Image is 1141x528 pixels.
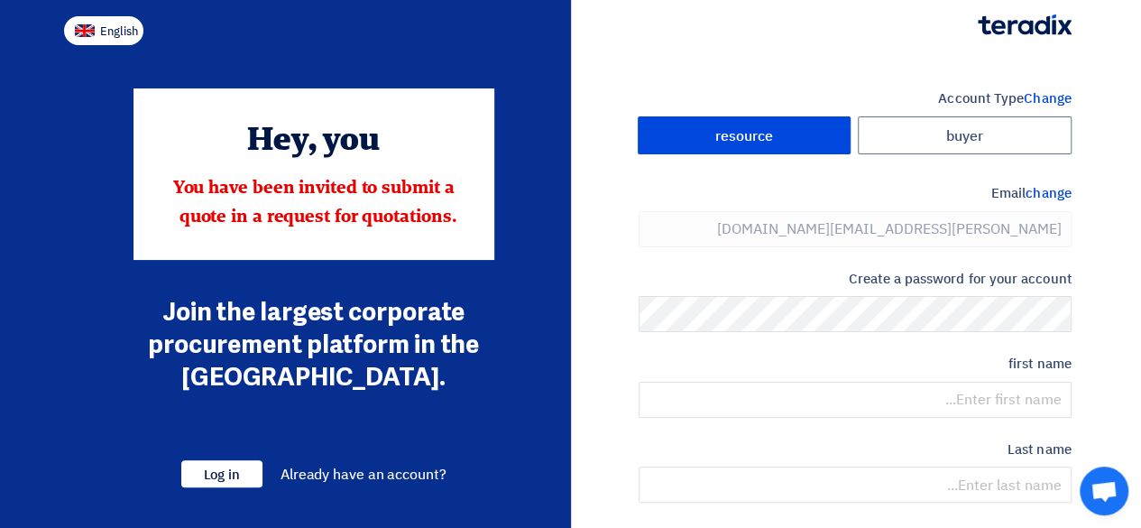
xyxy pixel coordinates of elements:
[247,125,380,158] font: Hey, you
[946,125,983,146] font: buyer
[639,382,1072,418] input: Enter first name...
[1008,440,1072,459] font: Last name
[1080,467,1128,515] a: Open chat
[639,211,1072,247] input: Enter your work email...
[938,88,1024,108] font: Account Type
[991,183,1026,203] font: Email
[204,465,240,485] font: Log in
[181,464,262,486] a: Log in
[849,269,1072,289] font: Create a password for your account
[978,14,1072,35] img: Teradix logo
[100,23,138,40] font: English
[64,16,143,45] button: English
[1008,354,1072,374] font: first name
[1024,88,1071,108] font: Change
[281,464,446,486] font: Already have an account?
[148,297,479,393] font: Join the largest corporate procurement platform in the [GEOGRAPHIC_DATA].
[75,24,95,38] img: en-US.png
[639,467,1072,503] input: Enter last name...
[714,125,773,146] font: resource
[1026,183,1071,203] font: change
[173,180,457,227] font: You have been invited to submit a quote in a request for quotations.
